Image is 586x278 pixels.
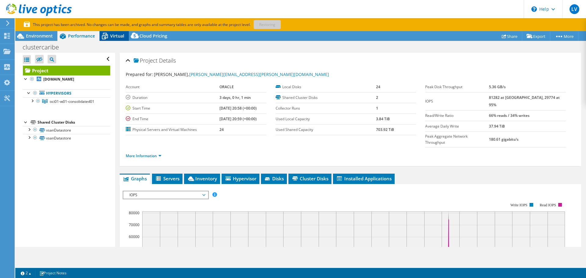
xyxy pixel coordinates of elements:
[23,66,110,75] a: Project
[126,95,219,101] label: Duration
[24,21,323,28] p: This project has been archived. No changes can be made, and graphs and summary tables are only av...
[126,105,219,111] label: Start Time
[540,203,556,207] text: Read IOPS
[276,116,376,122] label: Used Local Capacity
[497,31,522,41] a: Share
[376,95,378,100] b: 2
[129,246,139,251] text: 50000
[139,33,167,39] span: Cloud Pricing
[219,106,257,111] b: [DATE] 20:58 (+00:00)
[23,75,110,83] a: [DOMAIN_NAME]
[376,127,394,132] b: 703.92 TiB
[425,123,489,129] label: Average Daily Write
[38,119,110,126] div: Shared Cluster Disks
[23,97,110,105] a: oci01-w01-consolidated01
[219,116,257,121] b: [DATE] 20:59 (+00:00)
[219,127,224,132] b: 24
[336,175,392,182] span: Installed Applications
[489,84,506,89] b: 5.36 GB/s
[489,124,505,129] b: 37.94 TiB
[129,210,139,215] text: 80000
[23,126,110,134] a: vsanDatastore
[276,105,376,111] label: Collector Runs
[425,98,489,104] label: IOPS
[550,31,578,41] a: More
[489,137,519,142] b: 180.61 gigabits/s
[43,77,74,82] b: [DOMAIN_NAME]
[187,175,217,182] span: Inventory
[126,116,219,122] label: End Time
[23,89,110,97] a: Hypervisors
[276,95,376,101] label: Shared Cluster Disks
[134,58,157,64] span: Project
[155,175,179,182] span: Servers
[126,191,205,199] span: IOPS
[376,116,390,121] b: 3.84 TiB
[154,71,329,77] span: [PERSON_NAME],
[219,95,251,100] b: 3 days, 0 hr, 1 min
[110,33,124,39] span: Virtual
[126,127,219,133] label: Physical Servers and Virtual Machines
[123,175,147,182] span: Graphs
[35,269,71,277] a: Project Notes
[489,113,530,118] b: 66% reads / 34% writes
[264,175,284,182] span: Disks
[291,175,328,182] span: Cluster Disks
[189,71,329,77] a: [PERSON_NAME][EMAIL_ADDRESS][PERSON_NAME][DOMAIN_NAME]
[276,127,376,133] label: Used Shared Capacity
[68,33,95,39] span: Performance
[50,99,94,104] span: oci01-w01-consolidated01
[23,134,110,142] a: vsanDatastore
[425,84,489,90] label: Peak Disk Throughput
[126,71,153,77] label: Prepared for:
[126,84,219,90] label: Account
[522,31,550,41] a: Export
[129,234,139,239] text: 60000
[225,175,256,182] span: Hypervisor
[376,84,380,89] b: 24
[219,84,234,89] b: ORACLE
[20,44,68,51] h1: clustercaribe
[425,133,489,146] label: Peak Aggregate Network Throughput
[129,222,139,227] text: 70000
[510,203,527,207] text: Write IOPS
[531,6,537,12] svg: \n
[126,153,161,158] a: More Information
[16,269,35,277] a: 2
[159,57,176,64] span: Details
[276,84,376,90] label: Local Disks
[425,113,489,119] label: Read/Write Ratio
[570,4,579,14] span: LV
[26,33,53,39] span: Environment
[376,106,378,111] b: 1
[489,95,560,107] b: 81282 at [GEOGRAPHIC_DATA], 29774 at 95%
